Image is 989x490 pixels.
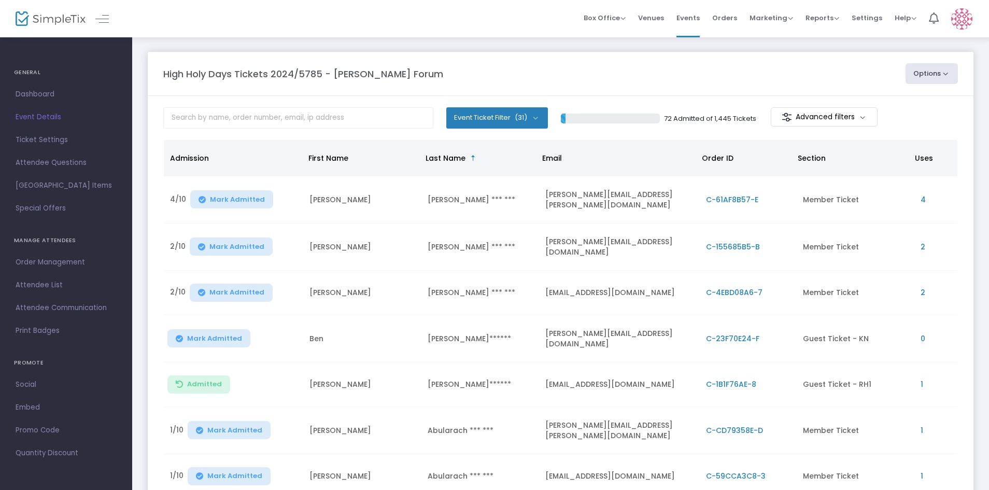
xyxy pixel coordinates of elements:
td: [EMAIL_ADDRESS][DOMAIN_NAME] [539,271,700,315]
span: 1 [921,471,923,481]
td: Member Ticket [797,407,915,454]
input: Search by name, order number, email, ip address [163,107,433,129]
span: 4/10 [170,194,186,209]
button: Mark Admitted [188,421,271,439]
span: Venues [638,5,664,31]
span: Event Details [16,110,117,124]
span: Mark Admitted [187,334,242,343]
span: Attendee List [16,278,117,292]
td: Guest Ticket - KN [797,315,915,362]
span: Email [542,153,562,163]
span: 0 [921,333,925,344]
td: [PERSON_NAME] [303,362,421,407]
button: Event Ticket Filter(31) [446,107,548,128]
td: [PERSON_NAME][EMAIL_ADDRESS][PERSON_NAME][DOMAIN_NAME] [539,407,700,454]
span: Attendee Questions [16,156,117,170]
span: Special Offers [16,202,117,215]
button: Admitted [167,375,230,394]
span: [GEOGRAPHIC_DATA] Items [16,179,117,192]
span: Mark Admitted [207,472,262,480]
td: [PERSON_NAME] [303,407,421,454]
img: filter [782,112,792,122]
td: [PERSON_NAME][EMAIL_ADDRESS][PERSON_NAME][DOMAIN_NAME] [539,176,700,223]
button: Mark Admitted [188,467,271,485]
span: Help [895,13,916,23]
span: Reports [806,13,839,23]
span: Dashboard [16,88,117,101]
span: Last Name [426,153,465,163]
span: Orders [712,5,737,31]
span: 2/10 [170,287,186,302]
span: Order ID [702,153,733,163]
button: Mark Admitted [190,190,273,208]
span: Events [676,5,700,31]
span: Promo Code [16,424,117,437]
button: Mark Admitted [190,237,273,256]
td: [PERSON_NAME] [303,223,421,271]
span: 2/10 [170,241,186,256]
span: Mark Admitted [209,243,264,251]
span: C-23F70E24-F [706,333,759,344]
h4: GENERAL [14,62,118,83]
span: First Name [308,153,348,163]
span: Box Office [584,13,626,23]
p: 72 Admitted of 1,445 Tickets [664,114,756,124]
button: Options [906,63,958,84]
span: Ticket Settings [16,133,117,147]
span: Print Badges [16,324,117,338]
span: C-59CCA3C8-3 [706,471,766,481]
td: [PERSON_NAME] [303,176,421,223]
span: 1/10 [170,425,183,440]
span: 2 [921,242,925,252]
td: [PERSON_NAME][EMAIL_ADDRESS][DOMAIN_NAME] [539,315,700,362]
button: Mark Admitted [190,284,273,302]
h4: PROMOTE [14,353,118,373]
span: Order Management [16,256,117,269]
td: Ben [303,315,421,362]
span: Sortable [469,154,477,162]
span: Admitted [187,380,222,388]
span: Mark Admitted [210,195,265,204]
span: Section [798,153,826,163]
span: Social [16,378,117,391]
td: [PERSON_NAME] [303,271,421,315]
span: Attendee Communication [16,301,117,315]
span: Marketing [750,13,793,23]
span: 2 [921,287,925,298]
span: 4 [921,194,926,205]
m-button: Advanced filters [771,107,878,127]
td: Member Ticket [797,223,915,271]
span: Mark Admitted [207,426,262,435]
span: C-CD79358E-D [706,425,763,436]
span: Admission [170,153,209,163]
td: [EMAIL_ADDRESS][DOMAIN_NAME] [539,362,700,407]
span: Quantity Discount [16,446,117,460]
th: Uses [909,140,951,176]
span: C-4EBD08A6-7 [706,287,762,298]
span: Embed [16,401,117,414]
button: Mark Admitted [167,329,250,347]
td: Member Ticket [797,176,915,223]
m-panel-title: High Holy Days Tickets 2024/5785 - [PERSON_NAME] Forum [163,67,443,81]
span: (31) [515,114,527,122]
span: Settings [852,5,882,31]
td: Guest Ticket - RH1 [797,362,915,407]
span: C-155685B5-B [706,242,760,252]
h4: MANAGE ATTENDEES [14,230,118,251]
span: 1 [921,425,923,436]
span: Mark Admitted [209,288,264,297]
span: 1/10 [170,470,183,485]
span: 1 [921,379,923,389]
td: Member Ticket [797,271,915,315]
span: C-61AF8B57-E [706,194,758,205]
span: C-1B1F76AE-8 [706,379,756,389]
td: [PERSON_NAME][EMAIL_ADDRESS][DOMAIN_NAME] [539,223,700,271]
